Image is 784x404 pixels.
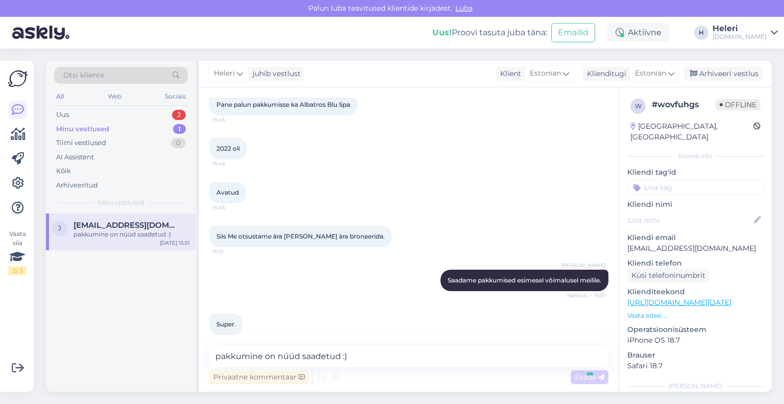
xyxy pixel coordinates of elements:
p: Safari 18.7 [627,361,764,371]
span: Minu vestlused [98,198,144,207]
span: 15:45 [212,116,251,124]
div: juhib vestlust [249,68,301,79]
div: pakkumine on nüüd saadetud :) [73,230,190,239]
span: Offline [716,99,761,110]
span: 15:45 [212,204,251,211]
div: # wovfuhgs [652,99,716,111]
div: AI Assistent [56,152,94,162]
p: Brauser [627,350,764,361]
div: Web [106,90,124,103]
p: Kliendi email [627,232,764,243]
div: Klient [496,68,521,79]
div: Uus [56,110,69,120]
span: Luba [452,4,476,13]
span: Nähtud ✓ 15:51 [567,292,605,299]
div: [PERSON_NAME] [627,382,764,391]
p: Vaata edasi ... [627,311,764,320]
input: Lisa tag [627,180,764,195]
div: [DOMAIN_NAME] [713,33,767,41]
div: [GEOGRAPHIC_DATA], [GEOGRAPHIC_DATA] [630,121,753,142]
p: iPhone OS 18.7 [627,335,764,346]
a: [URL][DOMAIN_NAME][DATE] [627,298,731,307]
div: Minu vestlused [56,124,109,134]
div: Proovi tasuta juba täna: [432,27,547,39]
div: Tiimi vestlused [56,138,106,148]
a: Heleri[DOMAIN_NAME] [713,25,778,41]
div: Heleri [713,25,767,33]
p: Operatsioonisüsteem [627,324,764,335]
div: Arhiveeri vestlus [684,67,763,81]
div: Arhiveeritud [56,180,98,191]
p: Kliendi nimi [627,199,764,210]
img: Askly Logo [8,69,28,88]
span: 2022 oli [216,145,240,152]
div: 2 / 3 [8,266,27,275]
span: Super. [216,320,236,328]
div: [DATE] 15:51 [160,239,190,247]
p: Kliendi tag'id [627,167,764,178]
div: Küsi telefoninumbrit [627,269,709,282]
div: H [694,26,708,40]
span: Estonian [635,68,666,79]
span: Otsi kliente [63,70,104,81]
button: Emailid [551,23,595,42]
span: J [58,224,61,232]
div: Aktiivne [607,23,670,42]
div: 0 [171,138,186,148]
div: 1 [173,124,186,134]
div: Kõik [56,166,71,176]
span: 15:45 [212,160,251,168]
div: Kliendi info [627,152,764,161]
span: Estonian [530,68,561,79]
div: Klienditugi [583,68,626,79]
div: 2 [172,110,186,120]
input: Lisa nimi [628,215,752,226]
span: Pane palun pakkumisse ka Albatros Blu Spa [216,101,350,108]
div: Socials [163,90,188,103]
p: Kliendi telefon [627,258,764,269]
b: Uus! [432,28,452,37]
span: Avatud [216,188,239,196]
span: Jjoosep@gmail.com [73,221,180,230]
span: Saadame pakkumised esimesel võimalusel meilile. [448,276,601,284]
p: Klienditeekond [627,287,764,297]
span: Siis Me otsustame ära [PERSON_NAME] ära broneerida. [216,232,385,240]
span: [PERSON_NAME] [561,262,605,269]
div: Vaata siia [8,229,27,275]
div: All [54,90,66,103]
span: Heleri [214,68,235,79]
span: 15:51 [212,336,251,343]
p: [EMAIL_ADDRESS][DOMAIN_NAME] [627,243,764,254]
span: 15:51 [212,248,251,255]
span: w [635,102,642,110]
